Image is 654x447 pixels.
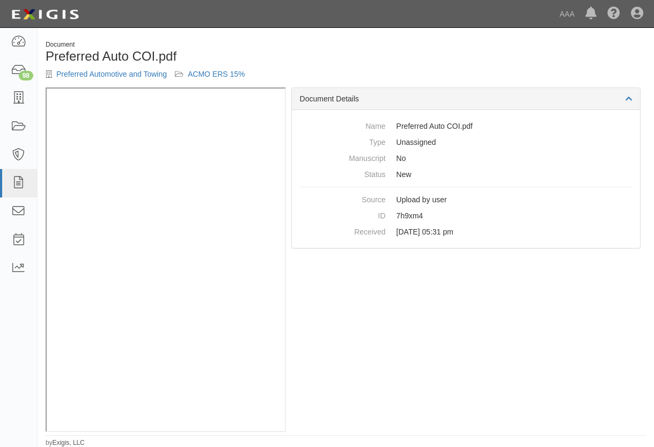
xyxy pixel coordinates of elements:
dt: Manuscript [300,150,386,164]
div: 98 [19,71,33,80]
div: Document Details [292,88,640,110]
dd: New [300,166,632,182]
a: Exigis, LLC [53,439,85,446]
i: Help Center - Complianz [607,8,620,20]
dt: Source [300,192,386,205]
dd: Unassigned [300,134,632,150]
h1: Preferred Auto COI.pdf [46,49,338,63]
img: logo-5460c22ac91f19d4615b14bd174203de0afe785f0fc80cf4dbbc73dc1793850b.png [8,5,82,24]
a: Preferred Automotive and Towing [56,70,167,78]
dt: Type [300,134,386,148]
dd: Upload by user [300,192,632,208]
a: ACMO ERS 15% [188,70,245,78]
a: AAA [554,3,580,25]
dt: Received [300,224,386,237]
div: Document [46,40,338,49]
dt: ID [300,208,386,221]
dd: [DATE] 05:31 pm [300,224,632,240]
dd: 7h9xm4 [300,208,632,224]
dt: Status [300,166,386,180]
dd: Preferred Auto COI.pdf [300,118,632,134]
dd: No [300,150,632,166]
dt: Name [300,118,386,131]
